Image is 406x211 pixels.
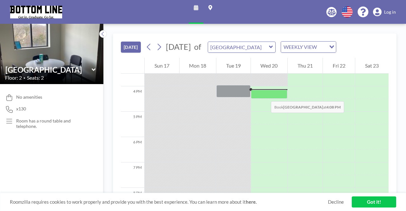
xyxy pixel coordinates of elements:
[121,61,144,86] div: 3 PM
[121,162,144,188] div: 7 PM
[166,42,191,51] span: [DATE]
[246,199,257,205] a: here.
[5,65,92,74] input: Hyde Park
[323,58,355,74] div: Fri 22
[282,43,318,51] span: WEEKLY VIEW
[326,105,341,109] b: 4:08 PM
[352,196,396,208] a: Got it!
[355,58,389,74] div: Sat 23
[384,9,396,15] span: Log in
[5,75,22,81] span: Floor: 2
[251,58,288,74] div: Wed 20
[121,137,144,162] div: 6 PM
[121,42,141,53] button: [DATE]
[283,105,323,109] b: [GEOGRAPHIC_DATA]
[16,106,26,112] span: x130
[16,118,91,129] div: Room has a round table and telephone.
[145,58,179,74] div: Sun 17
[208,42,269,52] input: Hyde Park
[319,43,325,51] input: Search for option
[328,199,344,205] a: Decline
[281,42,336,52] div: Search for option
[121,112,144,137] div: 5 PM
[180,58,216,74] div: Mon 18
[10,199,328,205] span: Roomzilla requires cookies to work properly and provide you with the best experience. You can lea...
[288,58,323,74] div: Thu 21
[194,42,201,52] span: of
[27,75,44,81] span: Seats: 2
[10,6,62,18] img: organization-logo
[373,8,396,16] a: Log in
[121,86,144,112] div: 4 PM
[23,76,25,80] span: •
[16,94,42,100] span: No amenities
[216,58,251,74] div: Tue 19
[271,101,344,113] span: Book at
